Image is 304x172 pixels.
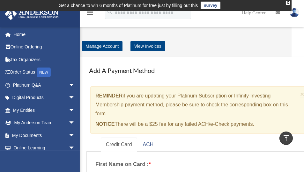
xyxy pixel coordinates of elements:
p: There will be a $25 fee for any failed ACH/e-Check payments. [95,120,298,129]
a: Online Learningarrow_drop_down [4,142,85,154]
div: NEW [37,68,51,77]
a: Order StatusNEW [4,66,85,79]
i: menu [86,9,94,17]
a: Platinum Q&Aarrow_drop_down [4,79,85,91]
span: arrow_drop_down [69,142,81,155]
a: My Entitiesarrow_drop_down [4,104,85,117]
label: First Name on Card : [95,160,304,169]
a: My Documentsarrow_drop_down [4,129,85,142]
i: search [107,9,114,16]
span: arrow_drop_down [69,91,81,104]
div: Get a chance to win 6 months of Platinum for free just by filling out this [59,2,198,9]
a: Tax Organizers [4,53,85,66]
span: arrow_drop_down [69,79,81,92]
div: close [286,1,290,5]
span: arrow_drop_down [69,129,81,142]
span: arrow_drop_down [69,117,81,130]
a: ACH [138,138,159,152]
a: Digital Productsarrow_drop_down [4,91,85,104]
a: menu [86,11,94,17]
strong: NOTICE [95,121,115,127]
a: View Invoices [130,41,165,51]
i: vertical_align_top [282,134,290,142]
img: User Pic [290,8,299,17]
span: arrow_drop_down [69,104,81,117]
a: Credit Card [101,138,137,152]
a: survey [201,2,220,9]
img: Anderson Advisors Platinum Portal [3,8,61,20]
a: vertical_align_top [279,132,293,145]
a: Online Ordering [4,41,85,54]
a: Manage Account [82,41,122,51]
a: Home [4,28,85,41]
strong: REMINDER [95,93,122,98]
a: My Anderson Teamarrow_drop_down [4,117,85,129]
